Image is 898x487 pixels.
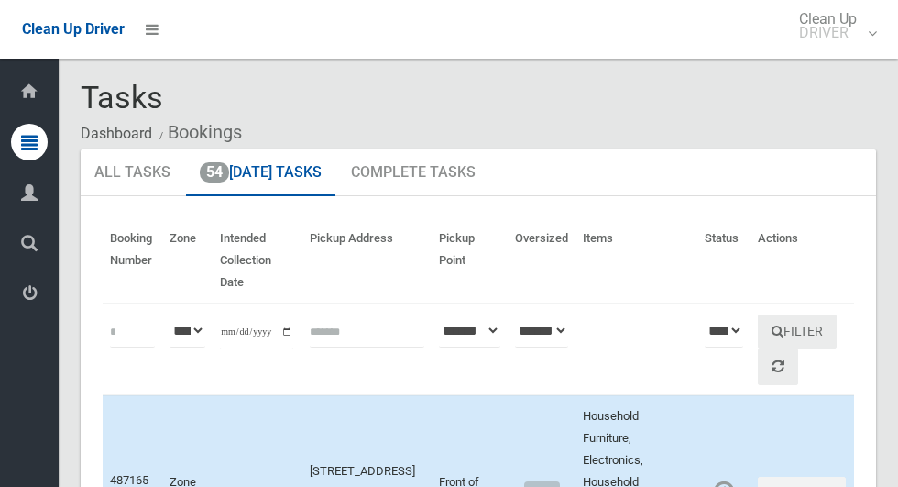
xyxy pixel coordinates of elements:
[432,218,509,304] th: Pickup Point
[697,218,750,304] th: Status
[186,149,335,197] a: 54[DATE] Tasks
[799,26,857,39] small: DRIVER
[22,20,125,38] span: Clean Up Driver
[302,218,432,304] th: Pickup Address
[103,218,162,304] th: Booking Number
[790,12,875,39] span: Clean Up
[155,116,242,149] li: Bookings
[81,79,163,116] span: Tasks
[750,218,854,304] th: Actions
[22,16,125,43] a: Clean Up Driver
[200,162,229,183] span: 54
[213,218,302,304] th: Intended Collection Date
[575,218,697,304] th: Items
[81,149,184,197] a: All Tasks
[81,125,152,142] a: Dashboard
[162,218,213,304] th: Zone
[508,218,575,304] th: Oversized
[758,315,837,349] button: Filter
[337,149,489,197] a: Complete Tasks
